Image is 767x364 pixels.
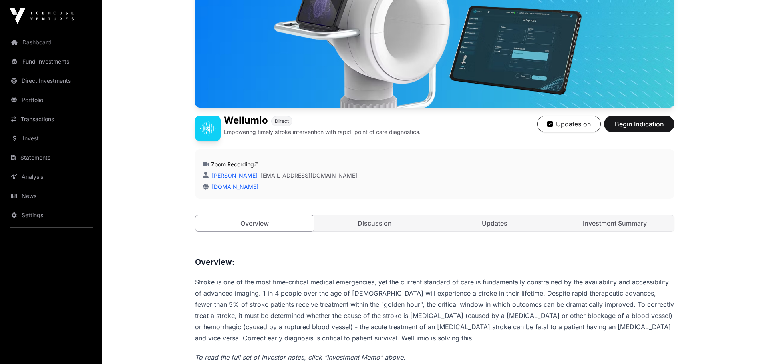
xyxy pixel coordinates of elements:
[10,8,74,24] img: Icehouse Ventures Logo
[435,215,554,231] a: Updates
[6,168,96,186] a: Analysis
[316,215,434,231] a: Discussion
[6,91,96,109] a: Portfolio
[6,34,96,51] a: Dashboard
[6,187,96,205] a: News
[6,130,96,147] a: Invest
[6,72,96,90] a: Direct Investments
[209,183,258,190] a: [DOMAIN_NAME]
[195,353,405,361] em: To read the full set of investor notes, click "Investment Memo" above.
[210,172,258,179] a: [PERSON_NAME]
[224,128,421,136] p: Empowering timely stroke intervention with rapid, point of care diagnostics.
[195,276,674,344] p: Stroke is one of the most time-critical medical emergencies, yet the current standard of care is ...
[6,53,96,70] a: Fund Investments
[614,119,664,129] span: Begin Indication
[275,118,289,124] span: Direct
[604,116,674,132] button: Begin Indication
[537,116,601,132] button: Updates on
[556,215,674,231] a: Investment Summary
[261,172,357,180] a: [EMAIL_ADDRESS][DOMAIN_NAME]
[195,215,314,232] a: Overview
[6,149,96,166] a: Statements
[727,326,767,364] iframe: Chat Widget
[195,215,674,231] nav: Tabs
[224,116,268,126] h1: Wellumio
[6,206,96,224] a: Settings
[604,124,674,132] a: Begin Indication
[195,116,221,141] img: Wellumio
[195,256,674,268] h3: Overview:
[6,110,96,128] a: Transactions
[211,161,258,168] a: Zoom Recording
